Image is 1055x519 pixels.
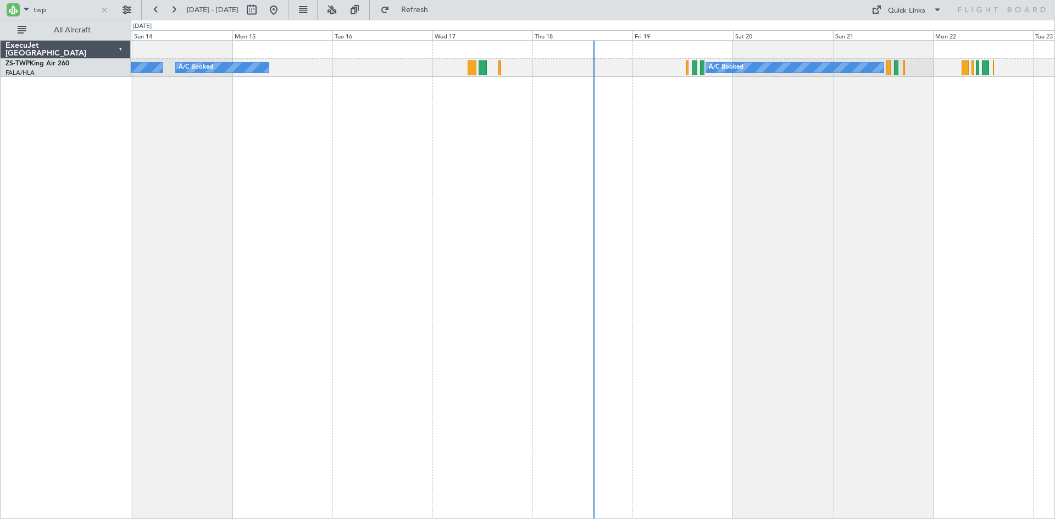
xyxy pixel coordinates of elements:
span: Refresh [392,6,438,14]
input: A/C (Reg. or Type) [34,2,97,18]
div: Sun 21 [833,30,933,40]
div: Fri 19 [632,30,732,40]
a: ZS-TWPKing Air 260 [5,60,69,67]
div: Sat 20 [733,30,833,40]
div: Tue 16 [332,30,432,40]
span: ZS-TWP [5,60,30,67]
div: A/C Booked [709,59,743,76]
div: Mon 15 [232,30,332,40]
div: Quick Links [888,5,925,16]
div: Mon 22 [933,30,1033,40]
button: Quick Links [866,1,947,19]
div: [DATE] [133,22,152,31]
span: [DATE] - [DATE] [187,5,238,15]
div: Sun 14 [132,30,232,40]
div: Wed 17 [432,30,532,40]
button: Refresh [375,1,441,19]
button: All Aircraft [12,21,119,39]
a: FALA/HLA [5,69,35,77]
div: Thu 18 [532,30,632,40]
div: A/C Booked [179,59,213,76]
span: All Aircraft [29,26,116,34]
